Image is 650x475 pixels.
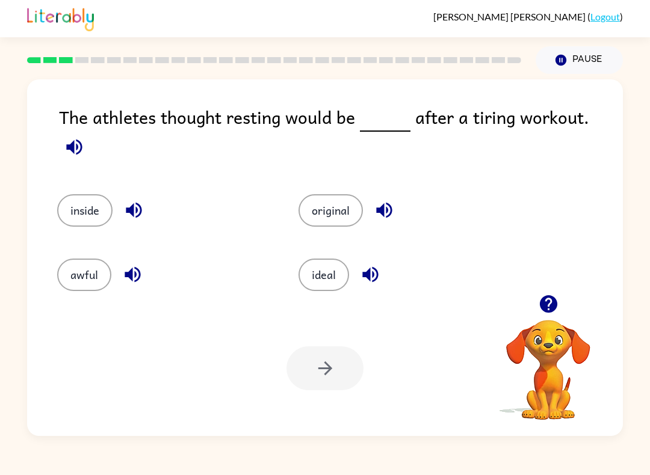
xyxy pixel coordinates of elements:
[27,5,94,31] img: Literably
[590,11,620,22] a: Logout
[57,194,113,227] button: inside
[299,259,349,291] button: ideal
[59,103,623,170] div: The athletes thought resting would be after a tiring workout.
[433,11,587,22] span: [PERSON_NAME] [PERSON_NAME]
[57,259,111,291] button: awful
[488,301,608,421] video: Your browser must support playing .mp4 files to use Literably. Please try using another browser.
[433,11,623,22] div: ( )
[299,194,363,227] button: original
[536,46,623,74] button: Pause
